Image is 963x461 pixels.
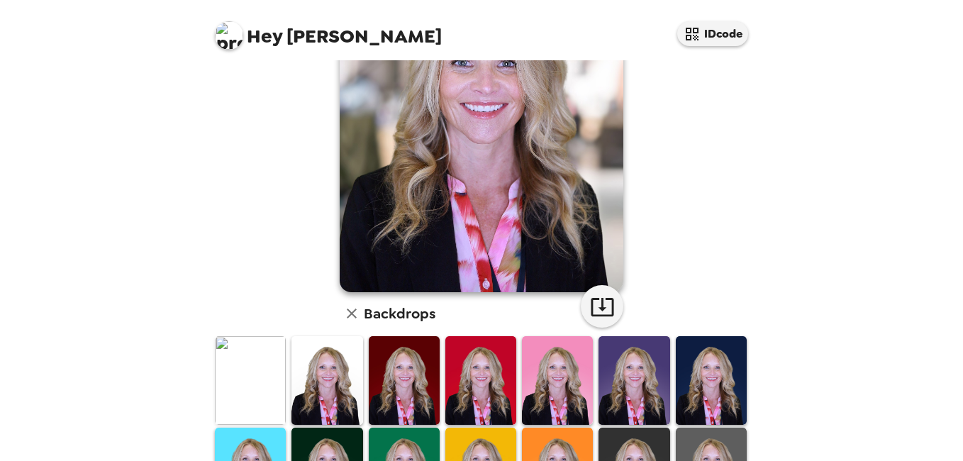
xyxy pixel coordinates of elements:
[215,14,442,46] span: [PERSON_NAME]
[247,23,282,49] span: Hey
[215,21,243,50] img: profile pic
[677,21,748,46] button: IDcode
[364,302,435,325] h6: Backdrops
[215,336,286,425] img: Original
